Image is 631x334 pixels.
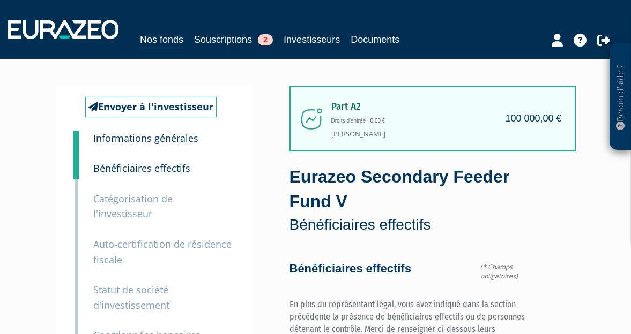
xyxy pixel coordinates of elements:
[614,49,627,145] p: Besoin d'aide ?
[85,97,217,117] a: Envoyer à l'investisseur
[331,118,559,124] h6: Droits d'entrée : 0,00 €
[73,146,79,179] a: 2
[140,32,183,49] a: Nos fonds
[73,131,79,152] a: 1
[289,86,576,151] div: [PERSON_NAME]
[284,32,340,47] a: Investisseurs
[93,162,190,174] small: Bénéficiaires effectifs
[351,32,399,47] a: Documents
[194,32,273,47] a: Souscriptions2
[480,262,528,280] span: (* Champs obligatoires)
[93,192,173,221] small: Catégorisation de l'investisseur
[93,132,198,145] small: Informations générales
[505,113,561,124] h4: 100 000,00 €
[289,165,528,235] div: Eurazeo Secondary Feeder Fund V
[289,214,528,236] p: Bénéficiaires effectifs
[331,101,559,112] span: Part A2
[8,20,118,39] img: 1732889491-logotype_eurazeo_blanc_rvb.png
[289,262,528,275] h4: Bénéficiaires effectifs
[93,283,169,312] small: Statut de société d'investissement
[93,238,232,266] small: Auto-certification de résidence fiscale
[258,34,273,45] span: 2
